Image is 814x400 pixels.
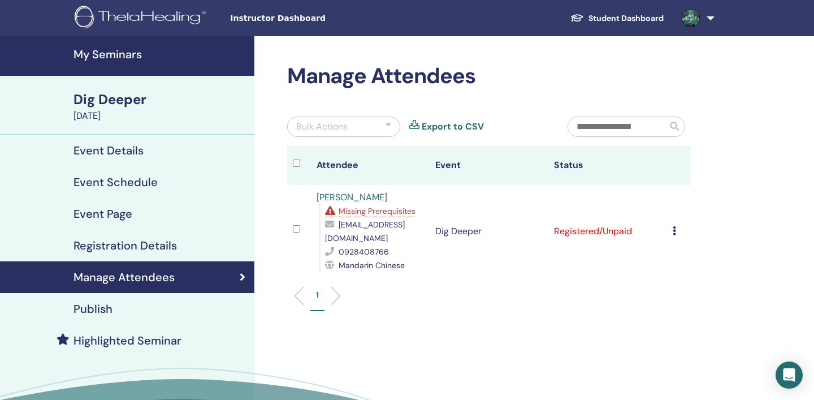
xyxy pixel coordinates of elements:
[317,191,387,203] a: [PERSON_NAME]
[570,13,584,23] img: graduation-cap-white.svg
[73,109,248,123] div: [DATE]
[339,247,389,257] span: 0928408766
[75,6,210,31] img: logo.png
[73,239,177,252] h4: Registration Details
[73,90,248,109] div: Dig Deeper
[73,48,248,61] h4: My Seminars
[776,362,803,389] div: Open Intercom Messenger
[422,120,484,134] a: Export to CSV
[230,12,400,24] span: Instructor Dashboard
[316,289,319,301] p: 1
[73,302,112,316] h4: Publish
[287,63,691,89] h2: Manage Attendees
[311,146,430,185] th: Attendee
[339,260,405,270] span: Mandarin Chinese
[548,146,667,185] th: Status
[73,175,158,189] h4: Event Schedule
[430,185,548,278] td: Dig Deeper
[73,144,144,157] h4: Event Details
[296,120,348,134] div: Bulk Actions
[339,206,415,216] span: Missing Prerequisites
[67,90,254,123] a: Dig Deeper[DATE]
[682,9,700,27] img: default.jpg
[325,220,405,243] span: [EMAIL_ADDRESS][DOMAIN_NAME]
[430,146,548,185] th: Event
[73,270,175,284] h4: Manage Attendees
[73,207,132,221] h4: Event Page
[561,8,673,29] a: Student Dashboard
[73,334,181,347] h4: Highlighted Seminar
